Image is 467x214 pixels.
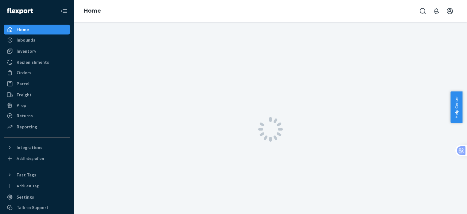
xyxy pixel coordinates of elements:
[17,92,32,98] div: Freight
[79,2,106,20] ol: breadcrumbs
[17,194,34,200] div: Settings
[7,8,33,14] img: Flexport logo
[4,90,70,100] a: Freight
[4,155,70,162] a: Add Integration
[4,122,70,132] a: Reporting
[450,91,462,123] button: Help Center
[17,183,39,188] div: Add Fast Tag
[4,182,70,190] a: Add Fast Tag
[17,204,49,211] div: Talk to Support
[4,79,70,89] a: Parcel
[58,5,70,17] button: Close Navigation
[17,113,33,119] div: Returns
[4,100,70,110] a: Prep
[417,5,429,17] button: Open Search Box
[17,48,36,54] div: Inventory
[17,172,36,178] div: Fast Tags
[17,124,37,130] div: Reporting
[17,144,42,151] div: Integrations
[84,7,101,14] a: Home
[4,57,70,67] a: Replenishments
[17,70,31,76] div: Orders
[17,81,29,87] div: Parcel
[430,5,442,17] button: Open notifications
[17,26,29,33] div: Home
[17,59,49,65] div: Replenishments
[4,68,70,78] a: Orders
[4,25,70,34] a: Home
[4,46,70,56] a: Inventory
[4,203,70,212] a: Talk to Support
[4,192,70,202] a: Settings
[4,35,70,45] a: Inbounds
[17,102,26,108] div: Prep
[4,143,70,152] button: Integrations
[17,156,44,161] div: Add Integration
[4,111,70,121] a: Returns
[444,5,456,17] button: Open account menu
[4,170,70,180] button: Fast Tags
[17,37,35,43] div: Inbounds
